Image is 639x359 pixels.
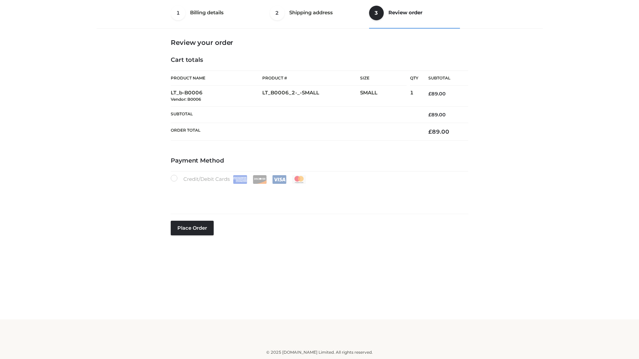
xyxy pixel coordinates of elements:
th: Subtotal [171,106,418,123]
bdi: 89.00 [428,112,446,118]
th: Product Name [171,70,262,86]
div: © 2025 [DOMAIN_NAME] Limited. All rights reserved. [99,349,540,356]
label: Credit/Debit Cards [171,175,307,184]
img: Mastercard [292,175,306,184]
h3: Review your order [171,39,468,47]
th: Qty [410,70,418,86]
small: Vendor: B0006 [171,97,201,102]
img: Amex [233,175,247,184]
td: LT_B0006_2-_-SMALL [262,86,360,107]
img: Discover [253,175,267,184]
td: 1 [410,86,418,107]
th: Product # [262,70,360,86]
img: Visa [272,175,287,184]
td: LT_b-B0006 [171,86,262,107]
th: Order Total [171,123,418,141]
h4: Payment Method [171,157,468,165]
h4: Cart totals [171,57,468,64]
button: Place order [171,221,214,235]
bdi: 89.00 [428,128,449,135]
th: Size [360,71,407,86]
td: SMALL [360,86,410,107]
span: £ [428,91,431,97]
span: £ [428,112,431,118]
bdi: 89.00 [428,91,446,97]
iframe: Secure payment input frame [169,182,467,207]
span: £ [428,128,432,135]
th: Subtotal [418,71,468,86]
